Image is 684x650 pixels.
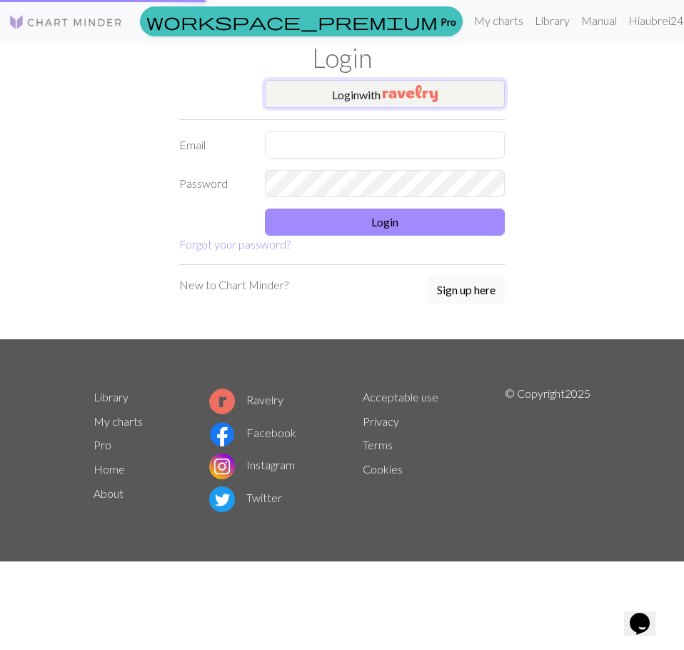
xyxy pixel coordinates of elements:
label: Email [171,131,256,159]
label: Password [171,170,256,197]
img: Instagram logo [209,454,235,479]
a: Library [94,390,129,404]
a: Terms [363,438,393,451]
span: workspace_premium [146,11,438,31]
img: Facebook logo [209,421,235,447]
a: My charts [94,414,143,428]
a: Manual [575,6,623,35]
button: Sign up here [428,276,505,304]
a: Pro [140,6,463,36]
button: Login [265,209,505,236]
img: Ravelry [383,85,438,102]
img: Twitter logo [209,486,235,512]
a: My charts [468,6,529,35]
h1: Login [85,43,599,74]
a: Acceptable use [363,390,438,404]
a: Pro [94,438,111,451]
a: Twitter [209,491,282,504]
a: Home [94,462,125,476]
img: Logo [9,14,123,31]
a: Library [529,6,575,35]
iframe: chat widget [624,593,670,636]
button: Loginwith [265,80,505,109]
a: Privacy [363,414,399,428]
p: New to Chart Minder? [179,276,288,294]
a: Ravelry [209,393,283,406]
p: © Copyright 2025 [505,385,590,515]
a: Facebook [209,426,296,439]
a: About [94,486,124,500]
a: Instagram [209,458,295,471]
a: Cookies [363,462,403,476]
img: Ravelry logo [209,389,235,414]
a: Forgot your password? [179,237,291,251]
a: Sign up here [428,276,505,305]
